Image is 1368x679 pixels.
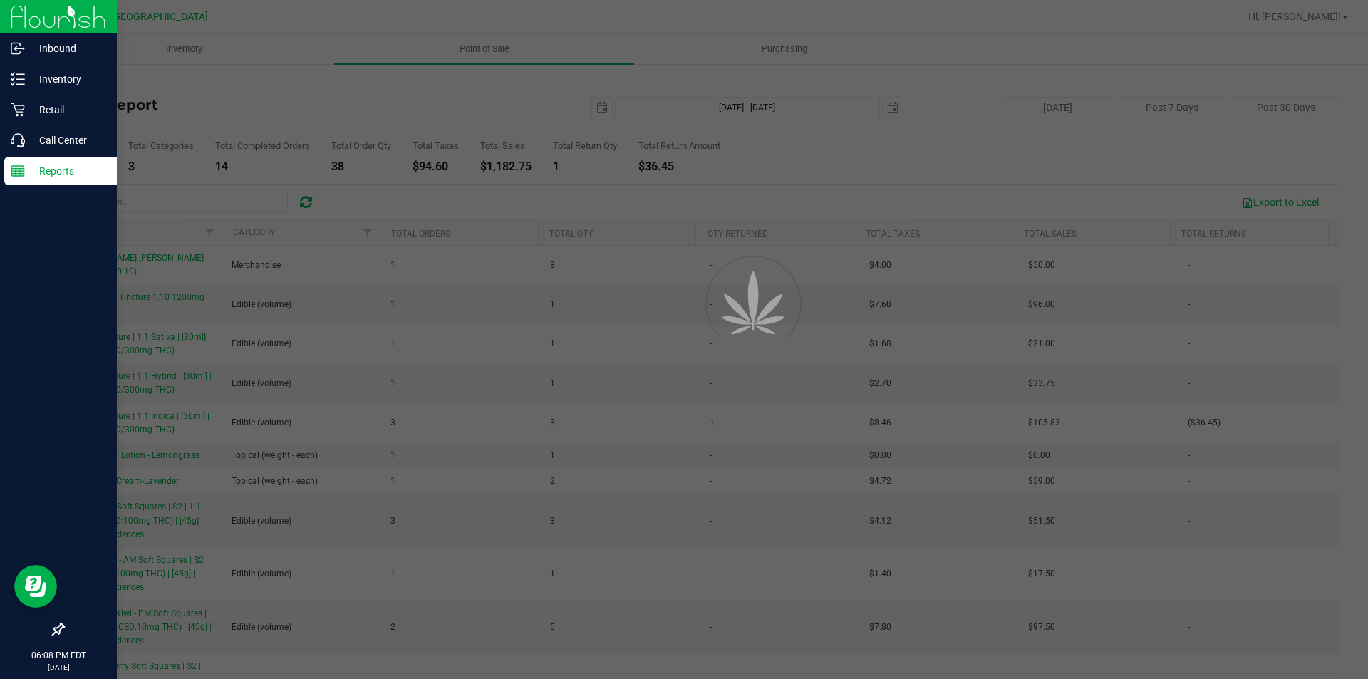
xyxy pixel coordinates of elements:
[25,132,110,149] p: Call Center
[11,41,25,56] inline-svg: Inbound
[11,164,25,178] inline-svg: Reports
[11,103,25,117] inline-svg: Retail
[14,565,57,608] iframe: Resource center
[25,162,110,180] p: Reports
[6,662,110,673] p: [DATE]
[25,40,110,57] p: Inbound
[25,71,110,88] p: Inventory
[11,133,25,147] inline-svg: Call Center
[25,101,110,118] p: Retail
[11,72,25,86] inline-svg: Inventory
[6,649,110,662] p: 06:08 PM EDT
